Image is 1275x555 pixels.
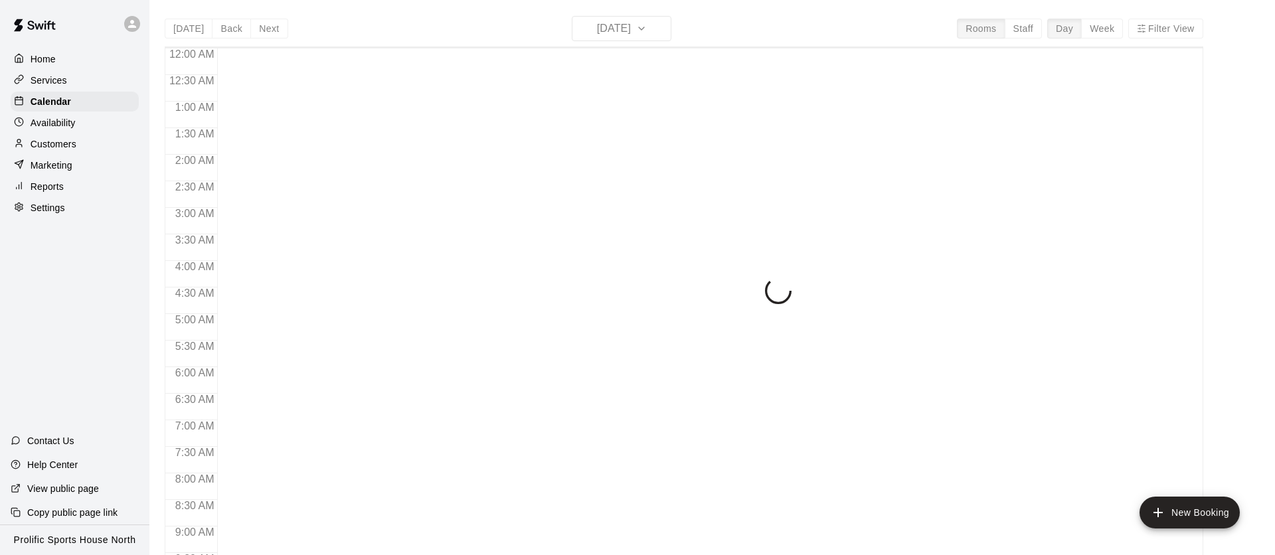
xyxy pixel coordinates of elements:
p: Calendar [31,95,71,108]
span: 4:00 AM [172,261,218,272]
span: 6:30 AM [172,394,218,405]
span: 2:30 AM [172,181,218,193]
a: Settings [11,198,139,218]
span: 4:30 AM [172,287,218,299]
p: Home [31,52,56,66]
p: Reports [31,180,64,193]
span: 9:00 AM [172,526,218,538]
span: 2:00 AM [172,155,218,166]
p: Prolific Sports House North [14,533,136,547]
span: 8:30 AM [172,500,218,511]
span: 12:00 AM [166,48,218,60]
button: add [1140,497,1240,528]
p: Copy public page link [27,506,118,519]
span: 7:30 AM [172,447,218,458]
span: 1:30 AM [172,128,218,139]
span: 8:00 AM [172,473,218,485]
span: 5:30 AM [172,341,218,352]
span: 5:00 AM [172,314,218,325]
a: Calendar [11,92,139,112]
a: Reports [11,177,139,197]
p: Services [31,74,67,87]
a: Customers [11,134,139,154]
p: Customers [31,137,76,151]
p: Availability [31,116,76,129]
span: 12:30 AM [166,75,218,86]
p: Settings [31,201,65,214]
a: Marketing [11,155,139,175]
p: Marketing [31,159,72,172]
p: Contact Us [27,434,74,447]
span: 7:00 AM [172,420,218,432]
p: Help Center [27,458,78,471]
a: Availability [11,113,139,133]
p: View public page [27,482,99,495]
span: 1:00 AM [172,102,218,113]
a: Services [11,70,139,90]
a: Home [11,49,139,69]
span: 3:30 AM [172,234,218,246]
span: 6:00 AM [172,367,218,378]
span: 3:00 AM [172,208,218,219]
